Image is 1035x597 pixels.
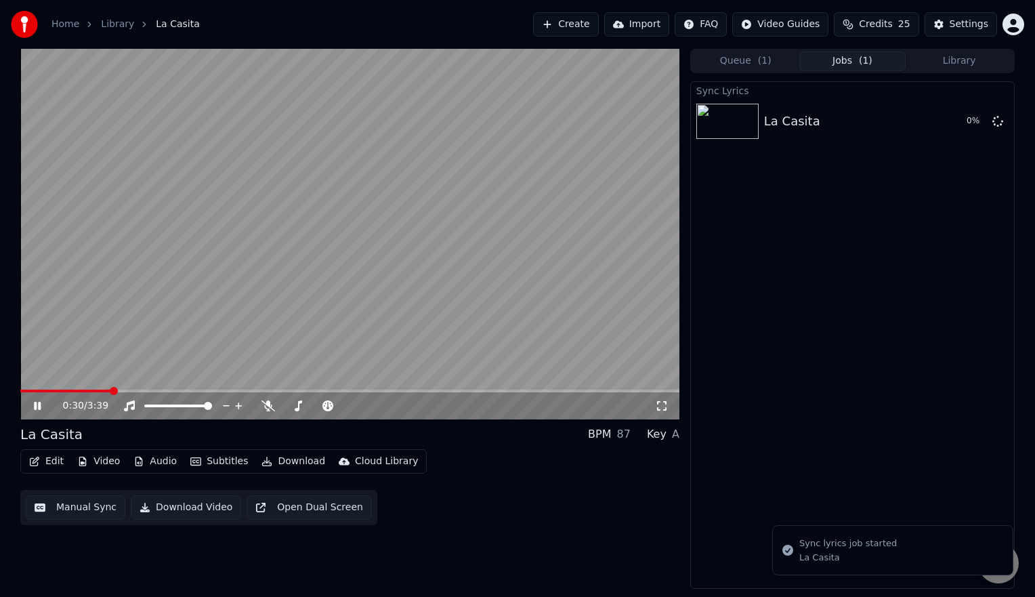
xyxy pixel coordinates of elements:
[967,116,987,127] div: 0 %
[799,52,906,71] button: Jobs
[925,12,997,37] button: Settings
[63,399,84,413] span: 0:30
[617,426,631,442] div: 87
[101,18,134,31] a: Library
[799,552,897,564] div: La Casita
[51,18,200,31] nav: breadcrumb
[128,452,182,471] button: Audio
[26,495,125,520] button: Manual Sync
[604,12,669,37] button: Import
[691,82,1014,98] div: Sync Lyrics
[732,12,828,37] button: Video Guides
[156,18,199,31] span: La Casita
[692,52,799,71] button: Queue
[256,452,331,471] button: Download
[20,425,83,444] div: La Casita
[11,11,38,38] img: youka
[588,426,611,442] div: BPM
[672,426,679,442] div: A
[950,18,988,31] div: Settings
[647,426,667,442] div: Key
[87,399,108,413] span: 3:39
[355,455,418,468] div: Cloud Library
[675,12,727,37] button: FAQ
[247,495,372,520] button: Open Dual Screen
[185,452,253,471] button: Subtitles
[859,18,892,31] span: Credits
[898,18,910,31] span: 25
[799,537,897,550] div: Sync lyrics job started
[63,399,96,413] div: /
[72,452,125,471] button: Video
[859,54,872,68] span: ( 1 )
[131,495,241,520] button: Download Video
[764,112,820,131] div: La Casita
[51,18,79,31] a: Home
[533,12,599,37] button: Create
[906,52,1013,71] button: Library
[24,452,69,471] button: Edit
[758,54,772,68] span: ( 1 )
[834,12,918,37] button: Credits25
